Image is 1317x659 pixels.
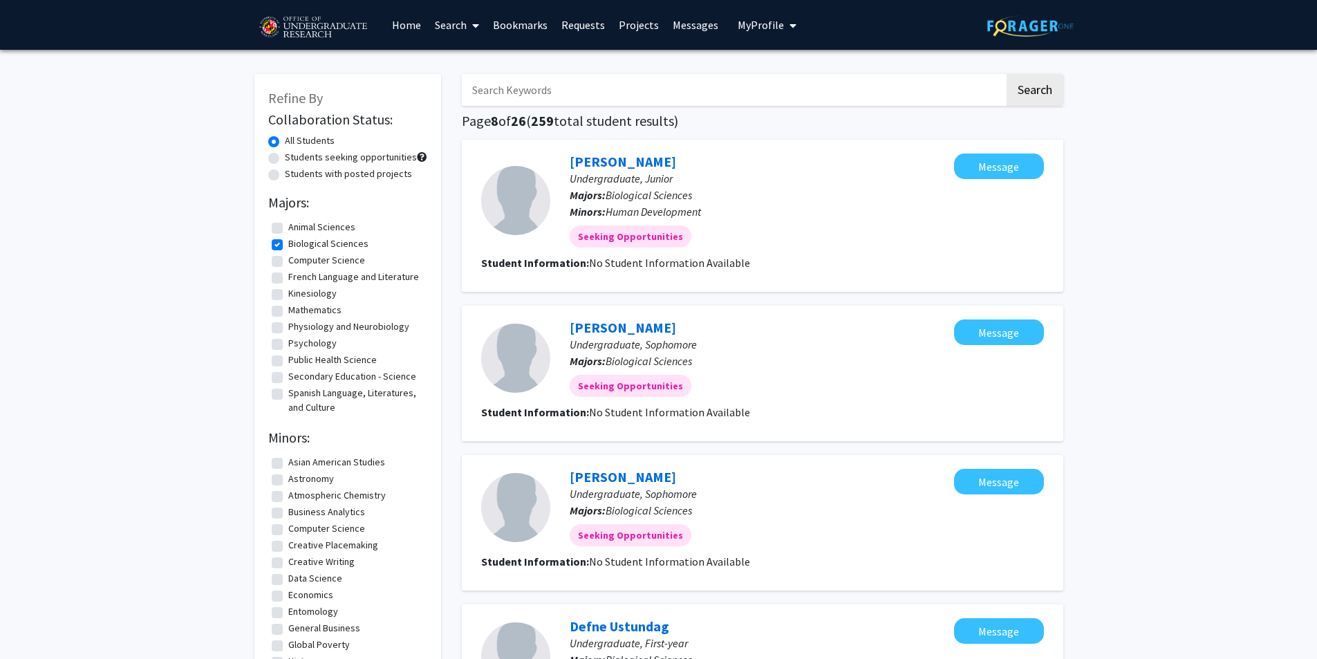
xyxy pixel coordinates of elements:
mat-chip: Seeking Opportunities [570,524,691,546]
span: 259 [531,112,554,129]
label: Data Science [288,571,342,586]
span: Undergraduate, Sophomore [570,487,697,501]
span: No Student Information Available [589,555,750,568]
label: Physiology and Neurobiology [288,319,409,334]
b: Majors: [570,188,606,202]
button: Message Megan Liu [954,319,1044,345]
a: Search [428,1,486,49]
label: All Students [285,133,335,148]
h2: Minors: [268,429,427,446]
span: 8 [491,112,498,129]
b: Majors: [570,354,606,368]
b: Student Information: [481,555,589,568]
span: My Profile [738,18,784,32]
span: Undergraduate, Junior [570,171,673,185]
mat-chip: Seeking Opportunities [570,225,691,248]
img: University of Maryland Logo [254,10,371,45]
mat-chip: Seeking Opportunities [570,375,691,397]
a: Bookmarks [486,1,554,49]
label: Global Poverty [288,638,350,652]
span: No Student Information Available [589,405,750,419]
label: Creative Writing [288,555,355,569]
b: Majors: [570,503,606,517]
span: 26 [511,112,526,129]
label: Spanish Language, Literatures, and Culture [288,386,424,415]
label: Biological Sciences [288,236,368,251]
label: Public Health Science [288,353,377,367]
label: Asian American Studies [288,455,385,470]
img: ForagerOne Logo [987,15,1074,37]
label: Students seeking opportunities [285,150,417,165]
button: Message Belen Nesibu [954,469,1044,494]
a: [PERSON_NAME] [570,319,676,336]
label: Students with posted projects [285,167,412,181]
label: Animal Sciences [288,220,355,234]
label: French Language and Literature [288,270,419,284]
a: Projects [612,1,666,49]
span: Undergraduate, First-year [570,636,688,650]
label: Computer Science [288,253,365,268]
b: Minors: [570,205,606,219]
a: Messages [666,1,725,49]
label: Psychology [288,336,337,351]
button: Search [1007,74,1063,106]
label: Creative Placemaking [288,538,378,553]
label: Secondary Education - Science [288,369,416,384]
label: Entomology [288,604,338,619]
h2: Majors: [268,194,427,211]
a: [PERSON_NAME] [570,468,676,485]
span: Biological Sciences [606,503,692,517]
h1: Page of ( total student results) [462,113,1063,129]
a: Defne Ustundag [570,618,669,635]
label: Astronomy [288,472,334,486]
span: Biological Sciences [606,188,692,202]
button: Message Matthew Kaminski [954,154,1044,179]
label: Atmospheric Chemistry [288,488,386,503]
button: Message Defne Ustundag [954,618,1044,644]
b: Student Information: [481,405,589,419]
label: Mathematics [288,303,342,317]
a: Requests [554,1,612,49]
b: Student Information: [481,256,589,270]
a: [PERSON_NAME] [570,153,676,170]
a: Home [385,1,428,49]
label: Computer Science [288,521,365,536]
input: Search Keywords [462,74,1005,106]
span: Human Development [606,205,701,219]
span: Undergraduate, Sophomore [570,337,697,351]
label: Business Analytics [288,505,365,519]
span: No Student Information Available [589,256,750,270]
label: Economics [288,588,333,602]
label: Kinesiology [288,286,337,301]
label: General Business [288,621,360,635]
span: Biological Sciences [606,354,692,368]
h2: Collaboration Status: [268,111,427,128]
span: Refine By [268,89,323,106]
